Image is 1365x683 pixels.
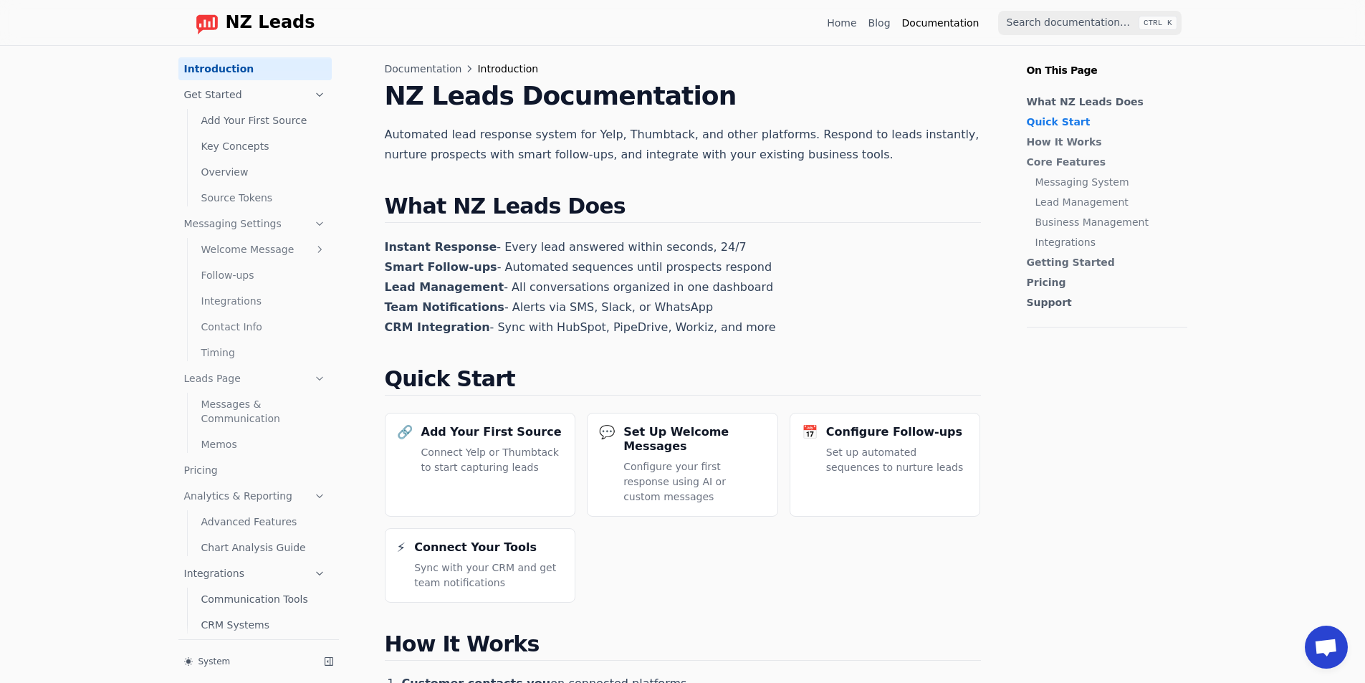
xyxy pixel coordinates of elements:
a: Memos [196,433,332,456]
a: Lead Management [1035,195,1180,209]
a: Pricing [178,459,332,482]
p: On This Page [1015,46,1199,77]
h2: Quick Start [385,366,981,396]
a: Messaging Settings [178,212,332,235]
a: ⚡Connect Your ToolsSync with your CRM and get team notifications [385,528,576,603]
strong: CRM Integration [385,320,490,334]
h2: How It Works [385,631,981,661]
a: Messaging System [1035,175,1180,189]
a: How It Works [1027,135,1180,149]
a: Messages & Communication [196,393,332,430]
span: Introduction [477,62,538,76]
p: - Every lead answered within seconds, 24/7 - Automated sequences until prospects respond - All co... [385,237,981,338]
a: Quick Start [1027,115,1180,129]
h3: Configure Follow-ups [826,425,962,439]
a: Open chat [1305,626,1348,669]
a: What NZ Leads Does [1027,95,1180,109]
a: Integrations [178,562,332,585]
button: System [178,651,313,672]
a: 💬Set Up Welcome MessagesConfigure your first response using AI or custom messages [587,413,778,517]
h1: NZ Leads Documentation [385,82,981,110]
h2: What NZ Leads Does [385,194,981,223]
strong: Smart Follow-ups [385,260,497,274]
a: Integrations [196,290,332,312]
a: Getting Started [1027,255,1180,269]
a: Get Started [178,83,332,106]
a: Integrations [1035,235,1180,249]
strong: Instant Response [385,240,497,254]
a: Blog [868,16,891,30]
strong: Lead Management [385,280,504,294]
div: ⚡ [397,540,406,555]
span: Documentation [385,62,462,76]
p: Configure your first response using AI or custom messages [623,459,766,505]
div: 💬 [599,425,615,439]
a: 📅Configure Follow-upsSet up automated sequences to nurture leads [790,413,981,517]
p: Sync with your CRM and get team notifications [414,560,563,591]
a: Analytics & Reporting [178,484,332,507]
a: Advanced Features [196,510,332,533]
a: Communication Tools [196,588,332,611]
div: 🔗 [397,425,413,439]
a: Support [1027,295,1180,310]
h3: Set Up Welcome Messages [623,425,766,454]
a: Home [827,16,856,30]
a: Introduction [178,57,332,80]
a: Leads Page [178,367,332,390]
a: 🔗Add Your First SourceConnect Yelp or Thumbtack to start capturing leads [385,413,576,517]
strong: Team Notifications [385,300,504,314]
a: Contact Info [196,315,332,338]
span: NZ Leads [226,13,315,33]
a: CRM Systems [196,613,332,636]
a: Documentation [902,16,980,30]
p: Set up automated sequences to nurture leads [826,445,969,475]
a: Home page [184,11,315,34]
a: Follow-ups [196,264,332,287]
p: Automated lead response system for Yelp, Thumbtack, and other platforms. Respond to leads instant... [385,125,981,165]
a: Timing [196,341,332,364]
a: Business Management [1035,215,1180,229]
a: Source Tokens [196,186,332,209]
h3: Connect Your Tools [414,540,537,555]
h3: Add Your First Source [421,425,562,439]
a: Chart Analysis Guide [196,536,332,559]
button: Collapse sidebar [319,651,339,672]
a: Key Concepts [196,135,332,158]
a: Add Your First Source [196,109,332,132]
a: Welcome Message [196,238,332,261]
div: 📅 [802,425,818,439]
a: Overview [196,161,332,183]
p: Connect Yelp or Thumbtack to start capturing leads [421,445,564,475]
img: logo [196,11,219,34]
a: Pricing [1027,275,1180,290]
input: Search documentation… [998,11,1182,35]
a: Core Features [1027,155,1180,169]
